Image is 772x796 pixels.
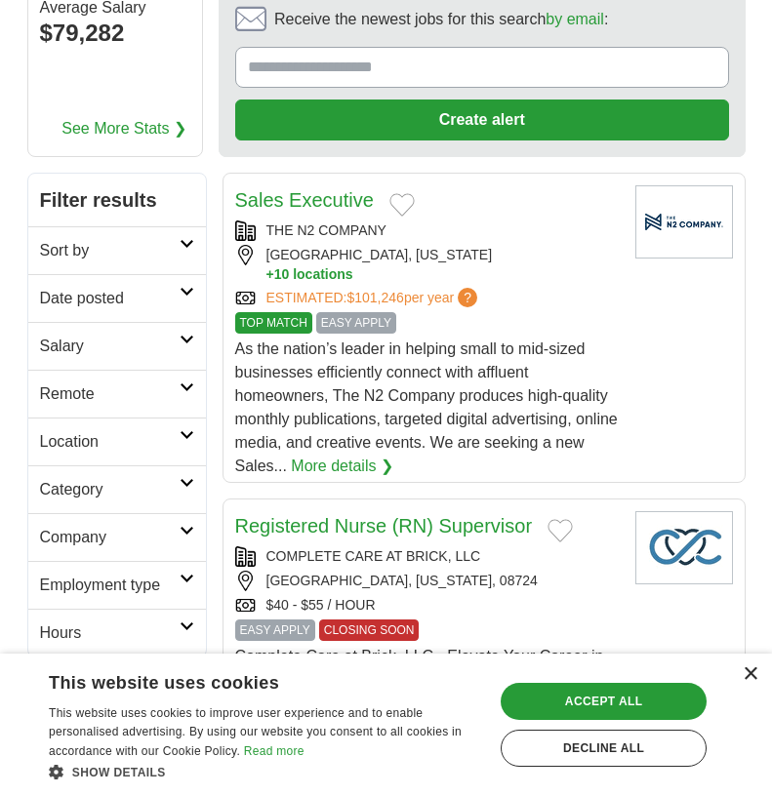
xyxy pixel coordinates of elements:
a: Date posted [28,274,206,322]
a: Location [28,418,206,465]
h2: Company [40,526,180,549]
a: Salary [28,322,206,370]
button: Add to favorite jobs [389,193,415,217]
h2: Salary [40,335,180,358]
a: Category [28,465,206,513]
button: Add to favorite jobs [548,519,573,542]
div: Show details [49,762,481,781]
a: Company [28,513,206,561]
div: Accept all [501,683,707,720]
img: Company logo [635,511,733,584]
span: ? [458,288,477,307]
div: COMPLETE CARE AT BRICK, LLC [235,546,620,567]
h2: Remote [40,382,180,406]
span: $101,246 [346,290,403,305]
span: + [266,265,274,284]
a: See More Stats ❯ [61,117,186,140]
span: As the nation’s leader in helping small to mid-sized businesses efficiently connect with affluent... [235,340,618,474]
a: Sales Executive [235,189,374,211]
span: EASY APPLY [235,619,315,641]
h2: Hours [40,621,180,645]
h2: Category [40,478,180,501]
img: Company logo [635,185,733,259]
span: Show details [72,766,166,779]
div: $40 - $55 / HOUR [235,595,620,616]
h2: Location [40,430,180,454]
span: TOP MATCH [235,312,312,334]
button: Create alert [235,99,729,140]
span: Receive the newest jobs for this search : [274,8,608,31]
div: Decline all [501,730,707,767]
span: Complete Care at Brick, LLC - Elevate Your Career in Compassionate Care - At Complete Care at [GE... [235,648,616,781]
a: Remote [28,370,206,418]
h2: Filter results [28,174,206,226]
div: [GEOGRAPHIC_DATA], [US_STATE], 08724 [235,571,620,591]
div: This website uses cookies [49,665,432,695]
h2: Date posted [40,287,180,310]
a: Registered Nurse (RN) Supervisor [235,515,533,537]
a: Hours [28,609,206,657]
div: Close [743,667,757,682]
span: CLOSING SOON [319,619,420,641]
div: $79,282 [40,16,190,51]
a: Employment type [28,561,206,609]
div: THE N2 COMPANY [235,220,620,241]
a: More details ❯ [291,455,393,478]
span: This website uses cookies to improve user experience and to enable personalised advertising. By u... [49,706,462,759]
a: ESTIMATED:$101,246per year? [266,288,482,308]
a: Sort by [28,226,206,274]
a: by email [546,11,604,27]
button: +10 locations [266,265,620,284]
h2: Employment type [40,574,180,597]
a: Read more, opens a new window [244,744,305,758]
div: [GEOGRAPHIC_DATA], [US_STATE] [235,245,620,284]
h2: Sort by [40,239,180,262]
span: EASY APPLY [316,312,396,334]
